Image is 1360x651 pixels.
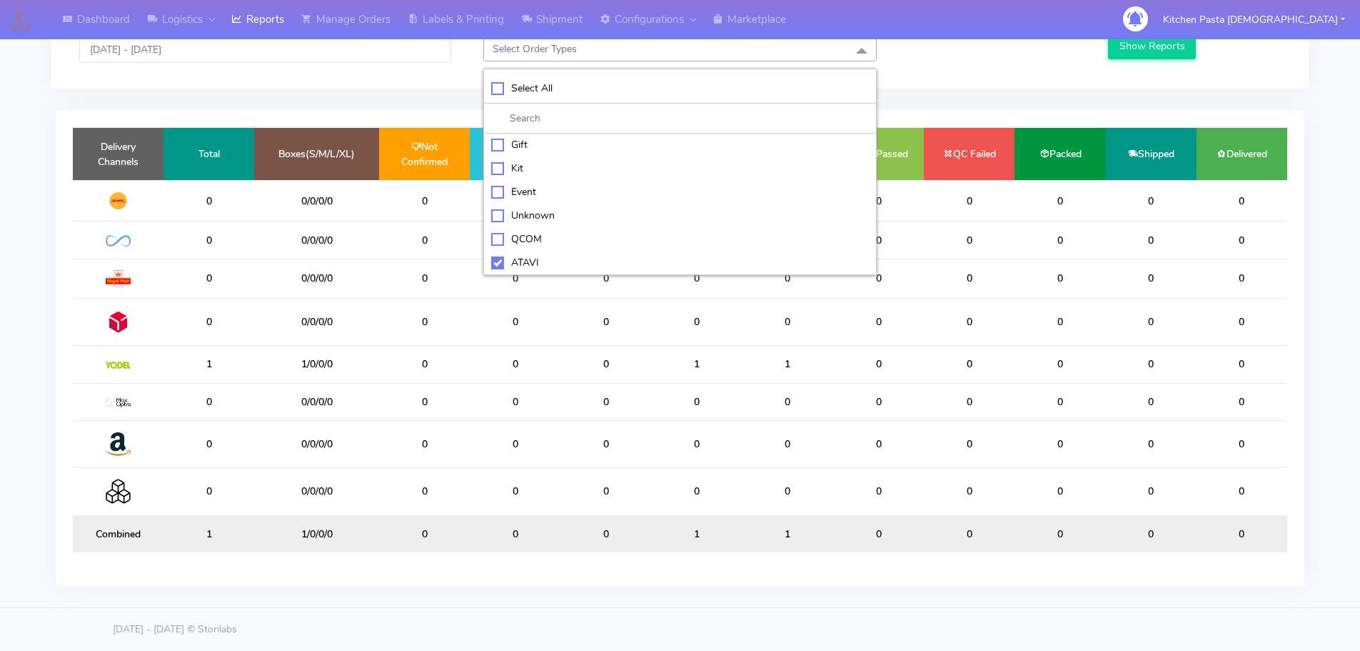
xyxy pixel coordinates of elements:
td: 0 [742,383,833,420]
td: 0 [470,346,560,383]
td: 0 [1197,515,1287,552]
img: Amazon [106,432,131,457]
td: 0 [1106,180,1197,222]
div: QCOM [491,232,869,247]
td: Total [163,128,254,180]
td: 0 [1197,259,1287,298]
td: 0 [1014,420,1105,467]
td: 0 [1197,298,1287,345]
td: 0 [470,468,560,515]
td: 0/0/0/0 [254,383,379,420]
td: 0 [379,468,470,515]
div: Select All [491,81,869,96]
td: 0 [1197,346,1287,383]
td: 0 [924,515,1014,552]
td: Delivered [1197,128,1287,180]
td: 0 [833,515,924,552]
td: 0 [1106,259,1197,298]
td: 0 [833,468,924,515]
span: Select Order Types [493,42,577,56]
td: 1 [742,515,833,552]
td: 1 [652,515,742,552]
div: Event [491,184,869,199]
td: 0 [924,298,1014,345]
div: ATAVI [491,255,869,270]
td: 0 [163,298,254,345]
td: 0 [1014,259,1105,298]
td: 0 [163,259,254,298]
td: 0 [470,515,560,552]
td: 0 [470,383,560,420]
td: 0 [560,346,651,383]
td: 0 [924,420,1014,467]
td: 0 [1106,298,1197,345]
td: 0 [833,298,924,345]
td: 0 [379,259,470,298]
td: 0 [163,383,254,420]
td: 0 [379,515,470,552]
td: 0 [1014,346,1105,383]
td: 0 [470,180,560,222]
td: 0 [742,298,833,345]
td: 0 [924,468,1014,515]
td: 0/0/0/0 [254,298,379,345]
td: 0 [924,180,1014,222]
td: 0 [833,346,924,383]
td: 0 [163,180,254,222]
td: 0 [379,383,470,420]
td: 0 [379,420,470,467]
td: 0 [1014,298,1105,345]
td: 0 [833,420,924,467]
td: 0 [1014,222,1105,259]
td: 0 [379,346,470,383]
td: 0 [652,298,742,345]
div: Kit [491,161,869,176]
td: Combined [73,515,163,552]
input: Pick the Daterange [79,36,451,63]
td: 0 [379,180,470,222]
td: 0 [1014,515,1105,552]
td: 0 [1106,383,1197,420]
td: 0 [1197,180,1287,222]
img: Collection [106,479,131,504]
td: 0 [1106,468,1197,515]
td: 0 [560,383,651,420]
td: 1/0/0/0 [254,515,379,552]
td: Boxes(S/M/L/XL) [254,128,379,180]
td: 0 [470,298,560,345]
td: 0 [1197,420,1287,467]
td: 0 [1014,468,1105,515]
td: 0/0/0/0 [254,259,379,298]
td: 0 [924,383,1014,420]
td: Confirmed [470,128,560,180]
img: Royal Mail [106,270,131,287]
input: multiselect-search [491,111,869,126]
td: 0/0/0/0 [254,468,379,515]
td: 0 [833,383,924,420]
td: 0 [652,259,742,298]
td: 0 [560,420,651,467]
td: 0/0/0/0 [254,180,379,222]
td: 0 [1106,420,1197,467]
td: QC Passed [833,128,924,180]
td: 0 [924,346,1014,383]
td: 0 [470,259,560,298]
td: 0 [1106,346,1197,383]
td: QC Failed [924,128,1014,180]
td: 0 [1106,222,1197,259]
td: 0 [924,222,1014,259]
td: 1 [742,346,833,383]
button: Show Reports [1108,33,1196,59]
td: 0 [652,420,742,467]
td: 0 [1014,383,1105,420]
div: Gift [491,137,869,152]
td: 0 [379,298,470,345]
td: 1 [652,346,742,383]
img: DHL [106,192,131,210]
td: 0/0/0/0 [254,222,379,259]
td: Shipped [1106,128,1197,180]
td: 0 [560,468,651,515]
td: 0 [1197,383,1287,420]
td: 0 [833,222,924,259]
img: Yodel [106,362,131,369]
